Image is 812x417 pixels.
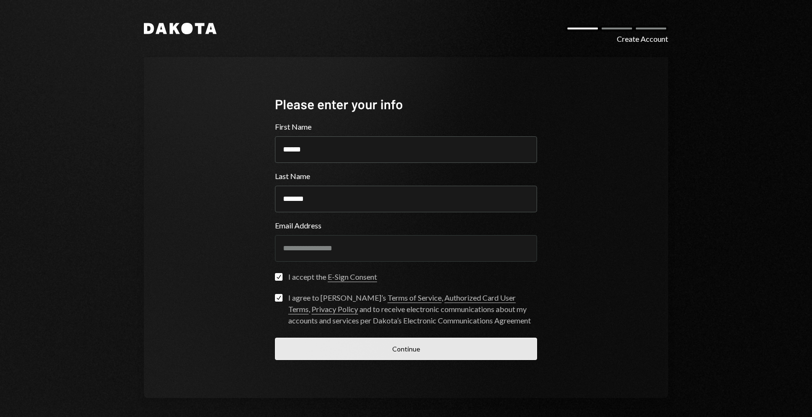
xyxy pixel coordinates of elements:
div: Please enter your info [275,95,537,114]
div: Create Account [617,33,668,45]
label: Last Name [275,171,537,182]
label: Email Address [275,220,537,231]
button: I agree to [PERSON_NAME]’s Terms of Service, Authorized Card User Terms, Privacy Policy and to re... [275,294,283,302]
a: Terms of Service [387,293,442,303]
a: Privacy Policy [312,304,358,314]
a: E-Sign Consent [328,272,377,282]
a: Authorized Card User Terms [288,293,516,314]
button: I accept the E-Sign Consent [275,273,283,281]
div: I accept the [288,271,377,283]
button: Continue [275,338,537,360]
label: First Name [275,121,537,133]
div: I agree to [PERSON_NAME]’s , , and to receive electronic communications about my accounts and ser... [288,292,537,326]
